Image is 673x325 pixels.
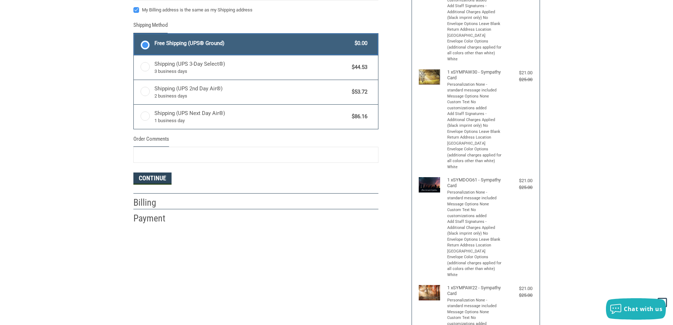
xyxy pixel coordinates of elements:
span: Chat with us [624,305,662,313]
span: 2 business days [154,92,348,100]
li: Personalization None - standard message included [447,82,503,94]
li: Envelope Color Options (additional charges applied for all colors other than white) White [447,254,503,278]
li: Message Options None [447,201,503,207]
div: $25.00 [504,76,532,83]
li: Envelope Color Options (additional charges applied for all colors other than white) White [447,146,503,170]
h4: 1 x SYMPAW22 - Sympathy Card [447,285,503,297]
li: Add Staff Signatures - Additional Charges Applied (black imprint only) No [447,111,503,129]
li: Return Address Location [GEOGRAPHIC_DATA] [447,242,503,254]
span: Shipping (UPS Next Day Air®) [154,109,348,124]
label: My Billing address is the same as my Shipping address [133,7,378,13]
li: Return Address Location [GEOGRAPHIC_DATA] [447,135,503,146]
li: Return Address Location [GEOGRAPHIC_DATA] [447,27,503,39]
li: Add Staff Signatures - Additional Charges Applied (black imprint only) No [447,219,503,237]
li: Personalization None - standard message included [447,297,503,309]
li: Message Options None [447,309,503,315]
li: Envelope Options Leave Blank [447,129,503,135]
span: $53.72 [348,88,368,96]
legend: Order Comments [133,135,169,147]
h2: Payment [133,212,175,224]
span: Shipping (UPS 3-Day Select®) [154,60,348,75]
div: $21.00 [504,69,532,76]
span: $44.53 [348,63,368,71]
div: $25.00 [504,184,532,191]
li: Custom Text No customizations added [447,99,503,111]
div: $21.00 [504,177,532,184]
li: Add Staff Signatures - Additional Charges Applied (black imprint only) No [447,3,503,21]
li: Custom Text No customizations added [447,207,503,219]
div: $25.00 [504,292,532,299]
h4: 1 x SYMDOG61 - Sympathy Card [447,177,503,189]
span: $86.16 [348,112,368,121]
h4: 1 x SYMPAW30 - Sympathy Card [447,69,503,81]
span: 3 business days [154,68,348,75]
span: $0.00 [351,39,368,47]
h2: Billing [133,197,175,209]
li: Envelope Options Leave Blank [447,237,503,243]
li: Envelope Options Leave Blank [447,21,503,27]
legend: Shipping Method [133,21,168,33]
button: Chat with us [606,298,666,320]
li: Personalization None - standard message included [447,190,503,201]
span: Shipping (UPS 2nd Day Air®) [154,85,348,100]
button: Continue [133,172,172,185]
li: Message Options None [447,94,503,100]
li: Envelope Color Options (additional charges applied for all colors other than white) White [447,39,503,62]
span: Free Shipping (UPS® Ground) [154,39,351,47]
div: $21.00 [504,285,532,292]
span: 1 business day [154,117,348,124]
